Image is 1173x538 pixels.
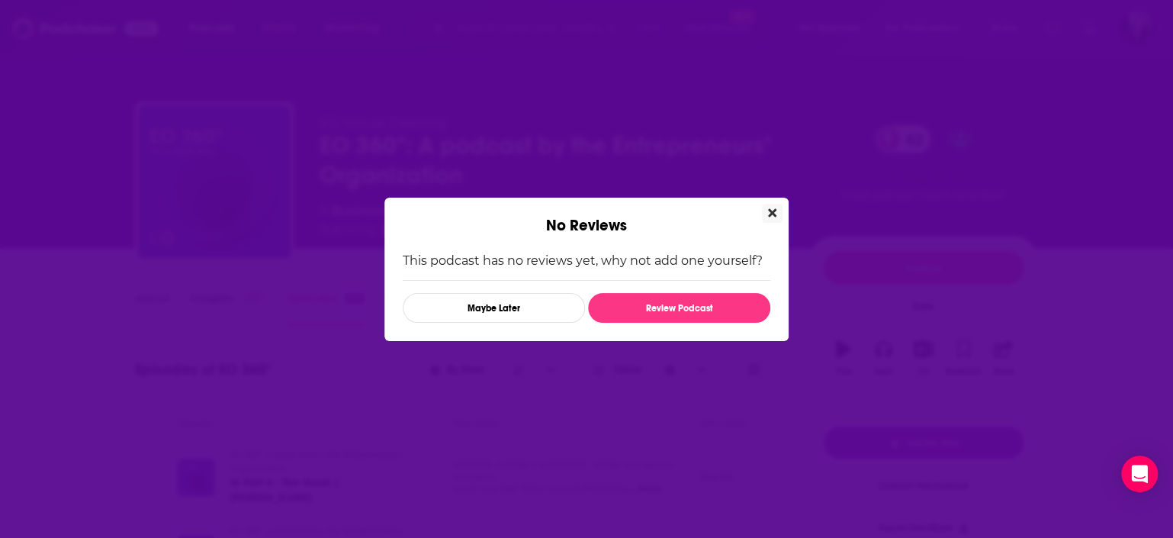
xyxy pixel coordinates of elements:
button: Maybe Later [403,293,585,323]
p: This podcast has no reviews yet, why not add one yourself? [403,253,770,268]
button: Close [762,204,783,223]
div: Open Intercom Messenger [1121,456,1158,492]
div: No Reviews [384,198,789,235]
button: Review Podcast [588,293,770,323]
